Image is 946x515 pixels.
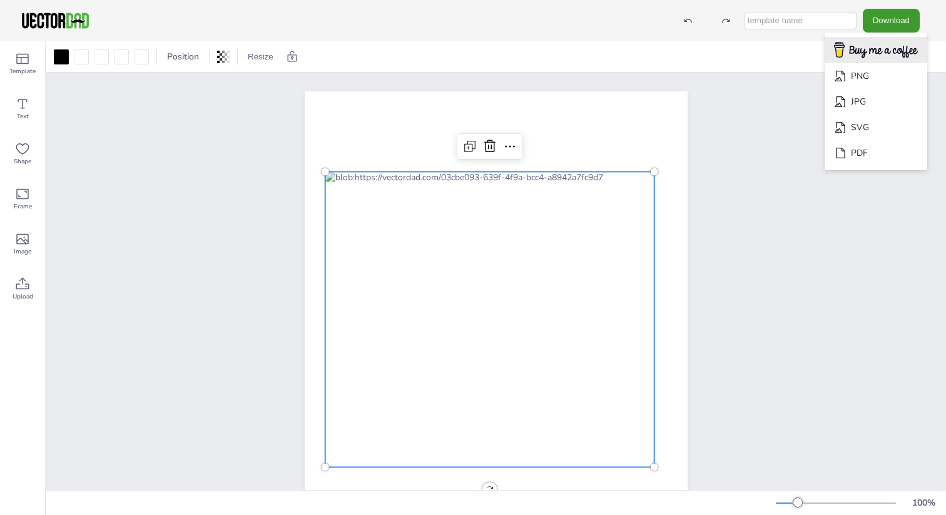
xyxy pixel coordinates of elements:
[825,33,927,171] ul: Download
[17,111,29,121] span: Text
[13,292,33,302] span: Upload
[826,38,926,63] img: buymecoffee.png
[165,51,201,63] span: Position
[745,12,857,29] input: template name
[243,47,278,67] button: Resize
[14,247,31,257] span: Image
[9,66,36,76] span: Template
[825,63,927,89] li: PNG
[908,497,938,509] div: 100 %
[825,89,927,115] li: JPG
[14,156,31,166] span: Shape
[14,201,32,212] span: Frame
[20,11,91,30] img: VectorDad-1.png
[825,140,927,166] li: PDF
[825,115,927,140] li: SVG
[863,9,920,32] button: Download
